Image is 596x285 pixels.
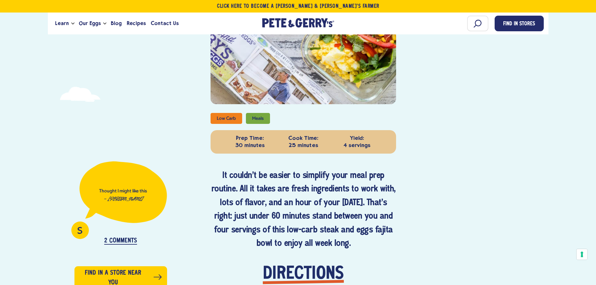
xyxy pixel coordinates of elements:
strong: Yield: [332,135,382,142]
button: Open the dropdown menu for Our Eggs [103,23,106,25]
h4: It couldn't be easier to simplify your meal prep routine. All it takes are fresh ingredients to w... [211,169,396,251]
p: 2 Comments [104,237,137,245]
a: Contact Us [148,15,181,32]
p: 30 minutes [225,135,275,149]
a: Find in Stores [495,16,544,31]
a: Learn [53,15,71,32]
span: Learn [55,19,69,27]
span: Our Eggs [79,19,101,27]
span: Contact Us [151,19,179,27]
li: Meals [246,113,270,124]
p: Thought I might like this [99,189,147,194]
strong: Cook Time: [278,135,329,142]
p: 25 minutes [278,135,329,149]
button: Open the dropdown menu for Learn [71,23,74,25]
span: Recipes [127,19,146,27]
p: 4 servings [332,135,382,149]
span: Blog [111,19,122,27]
button: Your consent preferences for tracking technologies [577,249,587,260]
input: Search [467,16,488,31]
span: S [77,227,83,236]
a: Recipes [124,15,148,32]
span: Find in Stores [503,20,535,28]
li: Low Carb [211,113,242,124]
strong: Prep Time: [225,135,275,142]
em: — [PERSON_NAME] [104,197,143,201]
a: Blog [108,15,124,32]
strong: Directions [263,265,344,283]
a: Our Eggs [76,15,103,32]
